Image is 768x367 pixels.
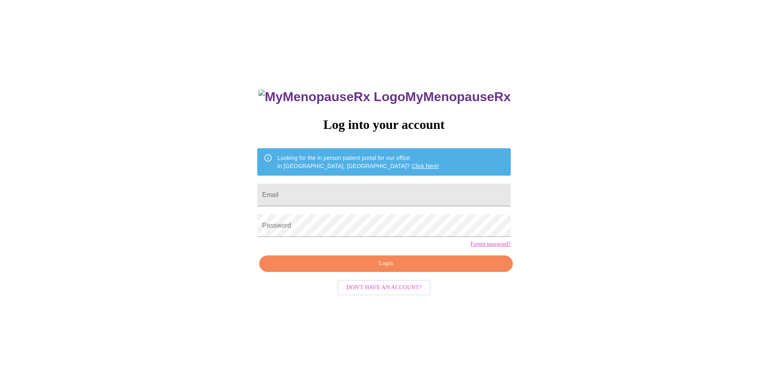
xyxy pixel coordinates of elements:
span: Don't have an account? [346,283,422,293]
button: Login [259,255,512,272]
a: Click here! [412,163,439,169]
div: Looking for the in person patient portal for our office in [GEOGRAPHIC_DATA], [GEOGRAPHIC_DATA]? [277,151,439,173]
a: Forgot password? [470,241,511,247]
h3: Log into your account [257,117,510,132]
img: MyMenopauseRx Logo [258,89,405,104]
button: Don't have an account? [337,280,431,296]
a: Don't have an account? [335,284,433,290]
span: Login [268,259,503,269]
h3: MyMenopauseRx [258,89,511,104]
